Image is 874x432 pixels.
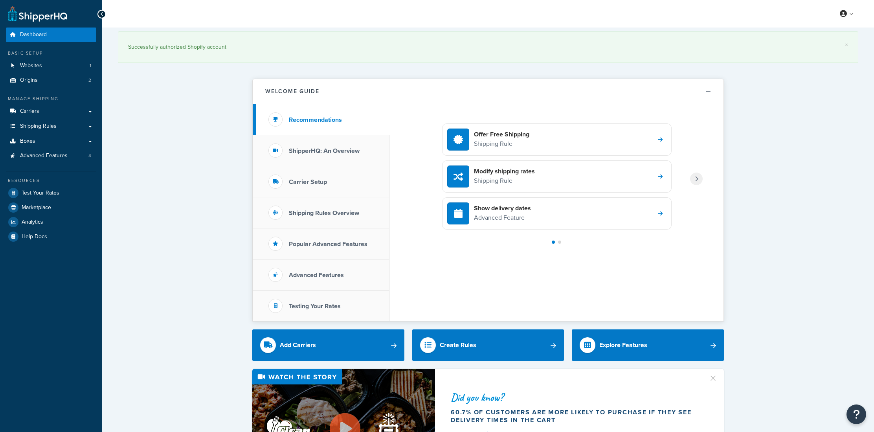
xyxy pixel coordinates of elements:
a: Shipping Rules [6,119,96,134]
p: Shipping Rule [474,139,529,149]
li: Advanced Features [6,149,96,163]
h3: Carrier Setup [289,178,327,186]
div: Explore Features [599,340,647,351]
h4: Show delivery dates [474,204,531,213]
a: Origins2 [6,73,96,88]
span: 1 [90,63,91,69]
h3: Shipping Rules Overview [289,210,359,217]
button: Welcome Guide [253,79,723,104]
p: Advanced Feature [474,213,531,223]
span: Help Docs [22,233,47,240]
a: Help Docs [6,230,96,244]
div: Resources [6,177,96,184]
p: Shipping Rule [474,176,535,186]
h3: Advanced Features [289,272,344,279]
span: Boxes [20,138,35,145]
li: Websites [6,59,96,73]
a: Add Carriers [252,329,404,361]
span: Origins [20,77,38,84]
h2: Welcome Guide [265,88,319,94]
span: Carriers [20,108,39,115]
div: 60.7% of customers are more likely to purchase if they see delivery times in the cart [451,408,699,424]
li: Origins [6,73,96,88]
button: Open Resource Center [846,404,866,424]
h3: Testing Your Rates [289,303,341,310]
h3: ShipperHQ: An Overview [289,147,360,154]
a: Explore Features [572,329,724,361]
h4: Modify shipping rates [474,167,535,176]
a: Websites1 [6,59,96,73]
span: Websites [20,63,42,69]
h3: Popular Advanced Features [289,241,367,248]
span: Marketplace [22,204,51,211]
a: Test Your Rates [6,186,96,200]
div: Manage Shipping [6,96,96,102]
span: Test Your Rates [22,190,59,197]
a: Carriers [6,104,96,119]
span: 2 [88,77,91,84]
a: Boxes [6,134,96,149]
div: Successfully authorized Shopify account [128,42,848,53]
div: Basic Setup [6,50,96,57]
h4: Offer Free Shipping [474,130,529,139]
a: Advanced Features4 [6,149,96,163]
div: Create Rules [440,340,476,351]
a: Marketplace [6,200,96,215]
span: Analytics [22,219,43,226]
a: Create Rules [412,329,564,361]
a: Analytics [6,215,96,229]
span: Dashboard [20,31,47,38]
a: Dashboard [6,28,96,42]
a: × [845,42,848,48]
span: 4 [88,153,91,159]
div: Did you know? [451,392,699,403]
span: Advanced Features [20,153,68,159]
h3: Recommendations [289,116,342,123]
span: Shipping Rules [20,123,57,130]
div: Add Carriers [280,340,316,351]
